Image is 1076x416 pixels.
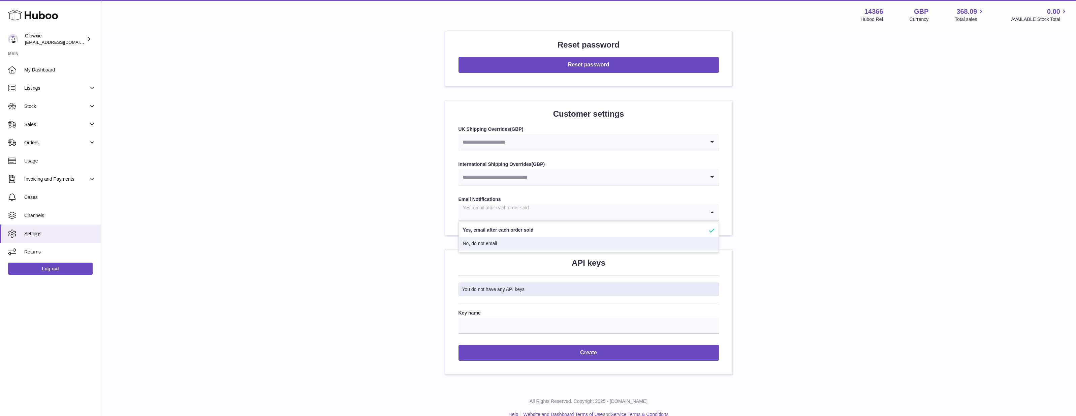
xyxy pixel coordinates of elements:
[25,33,86,46] div: Glowxie
[510,126,524,132] span: ( )
[458,126,719,132] label: UK Shipping Overrides
[24,249,96,255] span: Returns
[458,57,719,73] button: Reset password
[459,224,719,237] li: Yes, email after each order sold
[458,109,719,119] h2: Customer settings
[24,194,96,201] span: Cases
[24,121,89,128] span: Sales
[458,196,719,203] label: Email Notifications
[458,62,719,67] a: Reset password
[458,169,705,185] input: Search for option
[24,212,96,219] span: Channels
[1011,7,1068,23] a: 0.00 AVAILABLE Stock Total
[458,204,705,220] input: Search for option
[458,258,719,268] h2: API keys
[458,204,719,220] div: Search for option
[458,134,719,150] div: Search for option
[24,67,96,73] span: My Dashboard
[458,161,719,168] label: International Shipping Overrides
[1011,16,1068,23] span: AVAILABLE Stock Total
[24,231,96,237] span: Settings
[532,161,545,167] span: ( )
[955,7,985,23] a: 368.09 Total sales
[910,16,929,23] div: Currency
[24,176,89,182] span: Invoicing and Payments
[458,134,705,150] input: Search for option
[864,7,883,16] strong: 14366
[458,39,719,50] h2: Reset password
[25,39,99,45] span: [EMAIL_ADDRESS][DOMAIN_NAME]
[861,16,883,23] div: Huboo Ref
[1047,7,1060,16] span: 0.00
[914,7,928,16] strong: GBP
[8,263,93,275] a: Log out
[24,158,96,164] span: Usage
[458,283,719,296] div: You do not have any API keys
[511,126,521,132] strong: GBP
[106,398,1071,405] p: All Rights Reserved. Copyright 2025 - [DOMAIN_NAME]
[24,140,89,146] span: Orders
[459,237,719,250] li: No, do not email
[458,169,719,185] div: Search for option
[24,103,89,110] span: Stock
[955,16,985,23] span: Total sales
[458,310,719,316] label: Key name
[8,34,18,44] img: suraj@glowxie.com
[533,161,543,167] strong: GBP
[24,85,89,91] span: Listings
[956,7,977,16] span: 368.09
[458,345,719,361] button: Create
